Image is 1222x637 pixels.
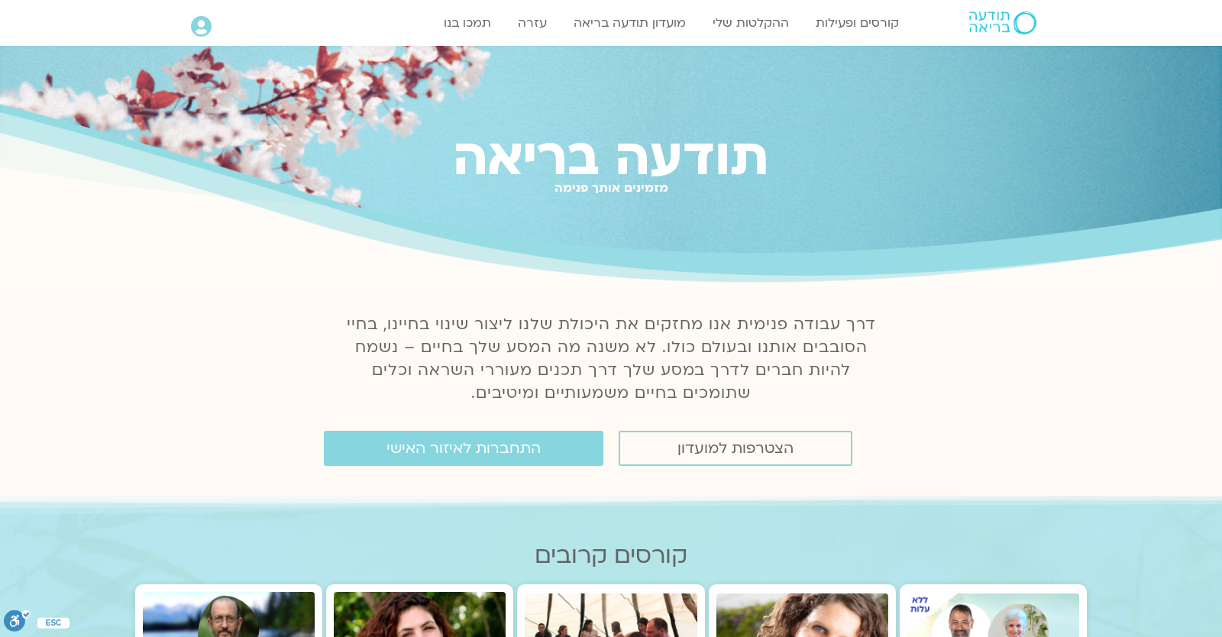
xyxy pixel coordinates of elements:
[386,440,541,457] span: התחברות לאיזור האישי
[969,11,1036,34] img: תודעה בריאה
[135,542,1087,569] h2: קורסים קרובים
[677,440,794,457] span: הצטרפות למועדון
[705,8,797,37] a: ההקלטות שלי
[436,8,499,37] a: תמכו בנו
[619,431,852,466] a: הצטרפות למועדון
[338,313,884,405] p: דרך עבודה פנימית אנו מחזקים את היכולת שלנו ליצור שינוי בחיינו, בחיי הסובבים אותנו ובעולם כולו. לא...
[510,8,554,37] a: עזרה
[566,8,693,37] a: מועדון תודעה בריאה
[808,8,907,37] a: קורסים ופעילות
[324,431,603,466] a: התחברות לאיזור האישי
